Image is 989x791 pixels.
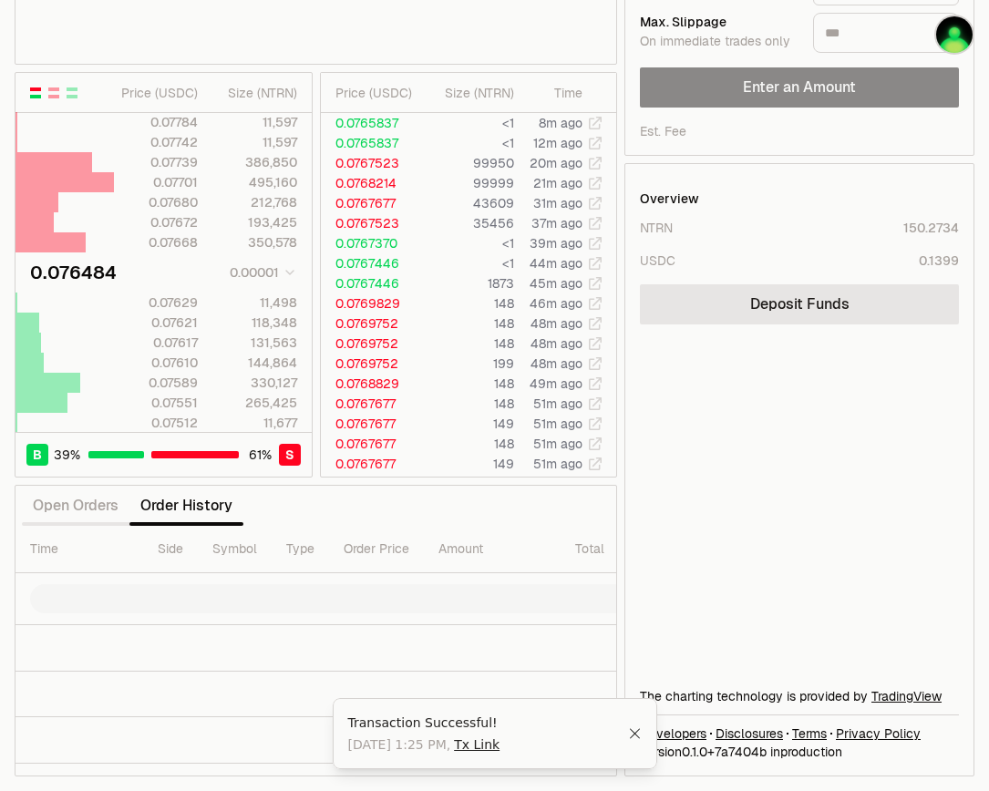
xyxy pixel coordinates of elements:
button: Open Orders [22,488,129,524]
td: 0.0767446 [321,253,422,273]
img: AUTOTESTS [936,16,973,53]
td: 43609 [422,193,515,213]
a: Terms [792,724,827,743]
td: <1 [422,133,515,153]
td: 148 [422,334,515,354]
td: 0.0767446 [321,273,422,293]
td: 0.0767677 [321,454,422,474]
td: 0.0768214 [321,173,422,193]
th: Order Price [329,526,424,573]
div: Est. Fee [640,122,686,140]
div: NTRN [640,219,673,237]
div: 0.07784 [115,113,198,131]
div: 131,563 [213,334,296,352]
span: [DATE] 1:25 PM , [348,735,500,754]
a: Privacy Policy [836,724,921,743]
td: 99999 [422,173,515,193]
div: 11,597 [213,133,296,151]
time: 51m ago [533,436,582,452]
td: 0.0767370 [321,233,422,253]
td: 0.0767523 [321,213,422,233]
div: Overview [640,190,699,208]
td: 0.0767677 [321,394,422,414]
div: 265,425 [213,394,296,412]
button: Close [628,726,642,741]
div: 0.07512 [115,414,198,432]
td: 0.0769829 [321,293,422,313]
time: 44m ago [530,255,582,272]
td: 35456 [422,213,515,233]
div: Size ( NTRN ) [213,84,296,102]
button: Order History [129,488,243,524]
button: Show Buy and Sell Orders [28,86,43,100]
time: 51m ago [533,416,582,432]
td: 1873 [422,273,515,293]
td: 0.0765837 [321,113,422,133]
time: 48m ago [531,355,582,372]
td: 0.0767677 [321,434,422,454]
td: 0.0769752 [321,313,422,334]
a: Disclosures [716,724,783,743]
div: 0.076484 [30,260,117,285]
div: 11,597 [213,113,296,131]
div: Size ( NTRN ) [437,84,514,102]
th: Side [143,526,198,573]
button: 0.00001 [224,262,297,283]
time: 49m ago [530,375,582,392]
a: Tx Link [454,735,500,754]
span: 61 % [249,446,272,464]
div: 0.07701 [115,173,198,191]
div: 118,348 [213,313,296,332]
a: Deposit Funds [640,284,959,324]
a: Developers [640,724,706,743]
div: 0.07629 [115,293,198,312]
td: 0.0767523 [321,153,422,173]
button: Show Buy Orders Only [65,86,79,100]
div: 495,160 [213,173,296,191]
time: 48m ago [531,335,582,352]
div: Price ( USDC ) [115,84,198,102]
div: 0.07739 [115,153,198,171]
td: <1 [422,253,515,273]
button: Show Sell Orders Only [46,86,61,100]
span: B [33,446,42,464]
div: Time [530,84,582,102]
time: 51m ago [533,476,582,492]
div: 0.07680 [115,193,198,211]
td: 199 [422,354,515,374]
td: 0.0767677 [321,474,422,494]
td: 0.0765837 [321,133,422,153]
div: 0.07610 [115,354,198,372]
div: 350,578 [213,233,296,252]
div: 11,498 [213,293,296,312]
td: 149 [422,414,515,434]
time: 46m ago [530,295,582,312]
div: On immediate trades only [640,34,798,50]
td: 148 [422,434,515,454]
div: 0.07589 [115,374,198,392]
td: 0.0768829 [321,374,422,394]
div: Version 0.1.0 + in production [640,743,959,761]
div: 0.07672 [115,213,198,231]
td: 148 [422,374,515,394]
div: USDC [640,252,675,270]
div: 0.07617 [115,334,198,352]
div: 144,864 [213,354,296,372]
span: 7a7404b3f9e615fabd662142e9164420cb24e6ef [715,744,767,760]
div: 212,768 [213,193,296,211]
time: 48m ago [531,315,582,332]
td: 99950 [422,153,515,173]
div: 0.07621 [115,313,198,332]
td: 0.0767677 [321,414,422,434]
div: Price ( USDC ) [335,84,421,102]
time: 21m ago [533,175,582,191]
td: 0.0769752 [321,334,422,354]
time: 51m ago [533,456,582,472]
td: 148 [422,394,515,414]
time: 45m ago [530,275,582,292]
td: 149 [422,454,515,474]
div: 0.07551 [115,394,198,412]
time: 8m ago [539,115,582,131]
div: The charting technology is provided by [640,687,959,705]
td: 0.0769752 [321,354,422,374]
